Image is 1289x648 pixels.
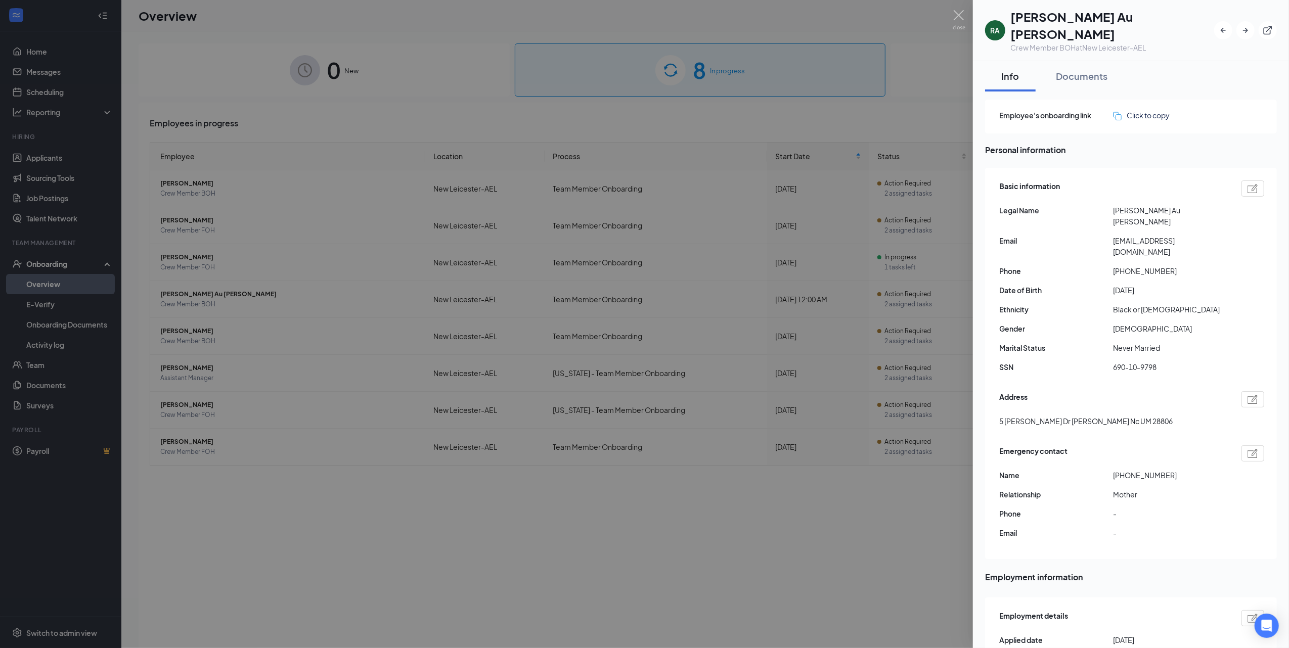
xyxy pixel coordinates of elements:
span: Basic information [999,180,1060,197]
span: Email [999,235,1113,246]
img: click-to-copy.71757273a98fde459dfc.svg [1113,112,1122,120]
svg: ExternalLink [1263,25,1273,35]
span: Marital Status [999,342,1113,353]
svg: ArrowRight [1240,25,1251,35]
span: Email [999,527,1113,538]
span: [DEMOGRAPHIC_DATA] [1113,323,1227,334]
div: Info [995,70,1026,82]
span: - [1113,508,1227,519]
span: Relationship [999,489,1113,500]
svg: ArrowLeftNew [1218,25,1228,35]
span: Black or [DEMOGRAPHIC_DATA] [1113,304,1227,315]
h1: [PERSON_NAME] Au [PERSON_NAME] [1010,8,1214,42]
span: Ethnicity [999,304,1113,315]
span: Address [999,391,1028,407]
span: [EMAIL_ADDRESS][DOMAIN_NAME] [1113,235,1227,257]
span: Emergency contact [999,445,1068,461]
div: Documents [1056,70,1107,82]
span: Never Married [1113,342,1227,353]
span: [DATE] [1113,285,1227,296]
span: Date of Birth [999,285,1113,296]
button: Click to copy [1113,110,1170,121]
button: ArrowLeftNew [1214,21,1232,39]
span: Employment details [999,610,1068,626]
span: Applied date [999,634,1113,645]
span: Gender [999,323,1113,334]
span: [PHONE_NUMBER] [1113,470,1227,481]
button: ExternalLink [1259,21,1277,39]
span: Employment information [985,571,1277,583]
span: Name [999,470,1113,481]
div: Crew Member BOH at New Leicester-AEL [1010,42,1214,53]
div: RA [991,25,1000,35]
span: Phone [999,508,1113,519]
span: Legal Name [999,205,1113,216]
div: Open Intercom Messenger [1255,614,1279,638]
span: Mother [1113,489,1227,500]
span: Employee's onboarding link [999,110,1113,121]
span: 5 [PERSON_NAME] Dr [PERSON_NAME] Nc UM 28806 [999,415,1173,427]
span: Personal information [985,144,1277,156]
span: - [1113,527,1227,538]
span: [PERSON_NAME] Au [PERSON_NAME] [1113,205,1227,227]
span: [PHONE_NUMBER] [1113,265,1227,276]
button: ArrowRight [1236,21,1255,39]
span: 690-10-9798 [1113,361,1227,373]
span: Phone [999,265,1113,276]
span: SSN [999,361,1113,373]
span: [DATE] [1113,634,1227,645]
